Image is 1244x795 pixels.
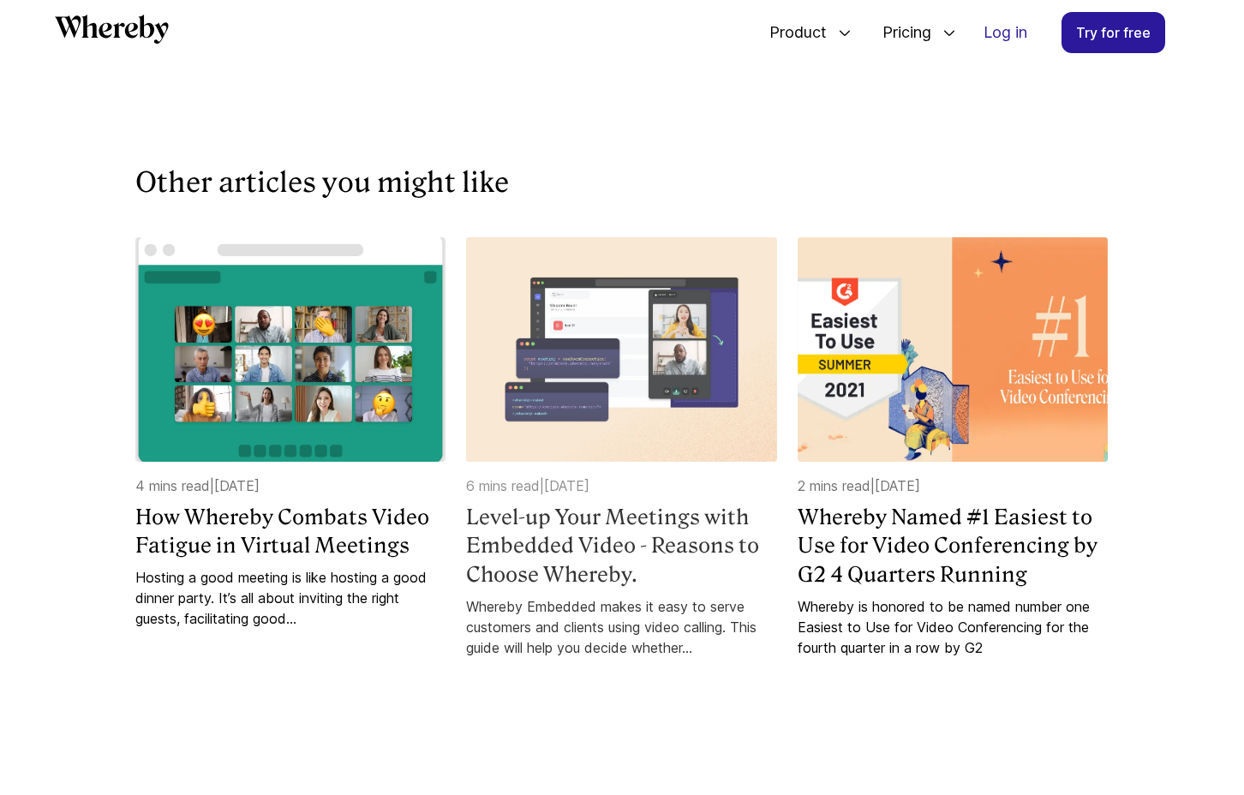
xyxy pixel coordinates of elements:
[1062,12,1165,53] a: Try for free
[55,15,169,44] svg: Whereby
[970,13,1041,52] a: Log in
[55,15,169,50] a: Whereby
[466,503,776,589] a: Level-up Your Meetings with Embedded Video - Reasons to Choose Whereby.
[135,503,446,560] a: How Whereby Combats Video Fatigue in Virtual Meetings
[865,4,936,61] span: Pricing
[798,596,1108,658] a: Whereby is honored to be named number one Easiest to Use for Video Conferencing for the fourth qu...
[798,503,1108,589] a: Whereby Named #1 Easiest to Use for Video Conferencing by G2 4 Quarters Running
[135,567,446,629] a: Hosting a good meeting is like hosting a good dinner party. It’s all about inviting the right gue...
[135,475,446,496] p: 4 mins read | [DATE]
[135,162,1109,203] h3: Other articles you might like
[752,4,831,61] span: Product
[466,596,776,658] a: Whereby Embedded makes it easy to serve customers and clients using video calling. This guide wil...
[798,475,1108,496] p: 2 mins read | [DATE]
[466,475,776,496] p: 6 mins read | [DATE]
